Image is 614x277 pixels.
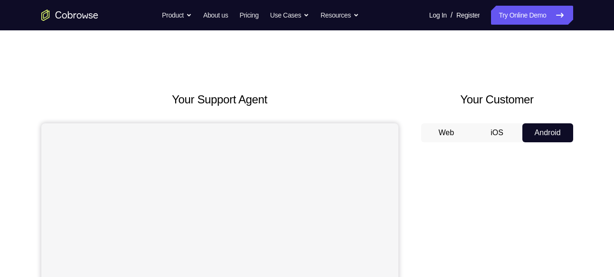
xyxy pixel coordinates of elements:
button: Android [522,123,573,142]
h2: Your Support Agent [41,91,398,108]
h2: Your Customer [421,91,573,108]
a: Go to the home page [41,9,98,21]
button: Web [421,123,472,142]
a: Pricing [239,6,258,25]
a: Try Online Demo [491,6,573,25]
button: Use Cases [270,6,309,25]
a: Log In [429,6,447,25]
button: iOS [472,123,522,142]
a: About us [203,6,228,25]
span: / [451,9,453,21]
button: Resources [321,6,359,25]
a: Register [456,6,480,25]
button: Product [162,6,192,25]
